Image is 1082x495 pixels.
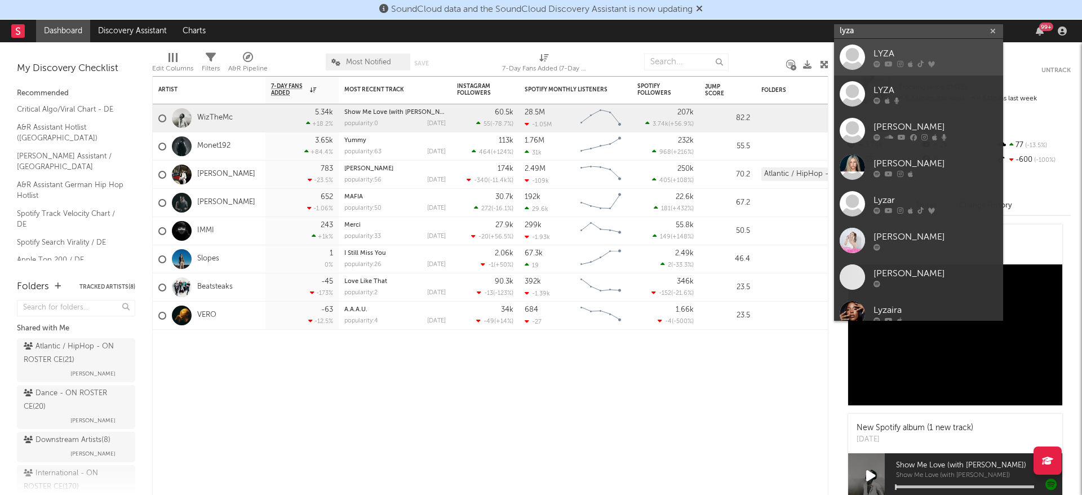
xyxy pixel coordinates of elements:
span: +148 % [672,234,692,240]
div: ( ) [652,148,694,156]
div: [PERSON_NAME] [873,120,997,134]
div: Atlantic / HipHop - ON ROSTER CE ( 21 ) [24,340,126,367]
div: Love Like That [344,279,446,285]
div: Lyzaira [873,303,997,317]
div: Shared with Me [17,322,135,335]
div: 346k [677,278,694,285]
span: +432 % [672,206,692,212]
svg: Chart title [575,273,626,302]
a: A&R Assistant Hotlist ([GEOGRAPHIC_DATA]) [17,121,124,144]
div: 55.5 [705,140,750,153]
a: LYZA [834,76,1003,112]
a: Monet192 [197,142,230,151]
span: SoundCloud data and the SoundCloud Discovery Assistant is now updating [391,5,693,14]
a: [PERSON_NAME] [834,149,1003,185]
div: [DATE] [427,262,446,268]
div: 7-Day Fans Added (7-Day Fans Added) [502,48,587,81]
div: popularity: 2 [344,290,378,296]
a: Slopes [197,254,219,264]
div: International - ON ROSTER CE ( 170 ) [24,467,126,494]
div: 1 [330,250,333,257]
div: [DATE] [427,233,446,240]
span: +124 % [493,149,512,156]
div: 2.06k [495,250,513,257]
div: 232k [678,137,694,144]
div: [DATE] [427,149,446,155]
a: Spotify Search Virality / DE [17,236,124,249]
span: +108 % [672,178,692,184]
div: -1.06 % [307,205,333,212]
a: [PERSON_NAME] [834,259,1003,295]
div: -23.5 % [308,176,333,184]
button: 99+ [1036,26,1044,36]
div: popularity: 63 [344,149,382,155]
div: 29.6k [525,205,548,213]
div: Yummy [344,138,446,144]
div: 67.2 [705,196,750,210]
a: [PERSON_NAME] [197,198,255,207]
a: [PERSON_NAME] [834,222,1003,259]
div: 46.4 [705,253,750,266]
div: ( ) [651,289,694,297]
svg: Chart title [575,161,626,189]
div: 192k [525,193,540,201]
div: popularity: 56 [344,177,382,183]
div: Folders [761,87,846,94]
span: +56.9 % [670,121,692,127]
div: 19 [525,262,539,269]
div: 1.76M [525,137,544,144]
div: A&R Pipeline [228,48,268,81]
div: 50.5 [705,224,750,238]
div: ( ) [660,261,694,268]
span: -21.6 % [673,290,692,297]
div: -63 [321,306,333,313]
a: [PERSON_NAME] Assistant / [GEOGRAPHIC_DATA] [17,150,124,173]
div: Edit Columns [152,48,193,81]
span: -11.4k % [490,178,512,184]
div: 174k [498,165,513,173]
div: ( ) [476,120,513,127]
div: Instagram Followers [457,83,496,96]
div: Dance - ON ROSTER CE ( 20 ) [24,387,126,414]
a: [PERSON_NAME] [834,112,1003,149]
svg: Chart title [575,189,626,217]
span: -13.5 % [1023,143,1047,149]
div: popularity: 50 [344,205,382,211]
a: Discovery Assistant [90,20,175,42]
div: [DATE] [427,205,446,211]
div: 27.9k [495,222,513,229]
span: 7-Day Fans Added [271,83,307,96]
input: Search for artists [834,24,1003,38]
div: -1.93k [525,233,550,241]
a: Spotify Track Velocity Chart / DE [17,207,124,231]
span: Show Me Love (with [PERSON_NAME]) [896,472,1062,479]
span: +14 % [496,319,512,325]
a: Merci [344,222,361,228]
a: A&R Assistant German Hip Hop Hotlist [17,179,124,202]
div: ( ) [474,205,513,212]
span: -33.3 % [673,262,692,268]
div: [DATE] [427,318,446,324]
div: A&R Pipeline [228,62,268,76]
div: 90.3k [495,278,513,285]
div: -600 [996,153,1071,167]
span: -1 [488,262,494,268]
div: ( ) [653,233,694,240]
div: A.A.A.U. [344,307,446,313]
div: popularity: 26 [344,262,382,268]
div: Filters [202,62,220,76]
a: Atlantic / HipHop - ON ROSTER CE(21)[PERSON_NAME] [17,338,135,382]
div: 1.66k [676,306,694,313]
div: 7-Day Fans Added (7-Day Fans Added) [502,62,587,76]
div: 60.5k [495,109,513,116]
div: [PERSON_NAME] [873,267,997,280]
span: -20 [478,234,489,240]
div: Artist [158,86,243,93]
span: +56.5 % [490,234,512,240]
span: +50 % [495,262,512,268]
div: 55.8k [676,222,694,229]
span: 405 [659,178,671,184]
div: 392k [525,278,541,285]
a: Downstream Artists(8)[PERSON_NAME] [17,432,135,462]
div: [DATE] [857,434,973,445]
